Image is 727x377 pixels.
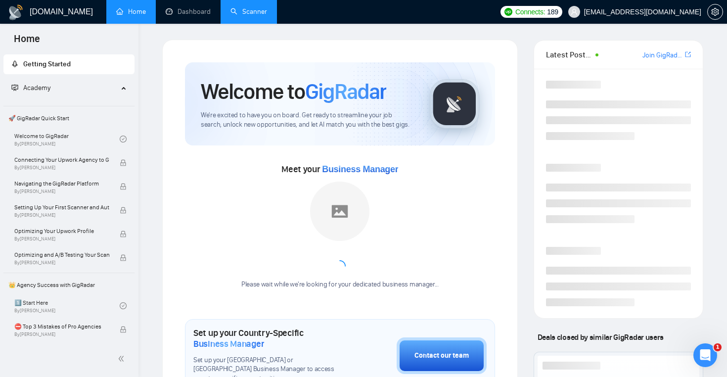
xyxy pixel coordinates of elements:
[707,8,723,16] a: setting
[14,331,109,337] span: By [PERSON_NAME]
[571,8,578,15] span: user
[120,254,127,261] span: lock
[685,50,691,59] a: export
[310,182,369,241] img: placeholder.png
[14,295,120,317] a: 1️⃣ Start HereBy[PERSON_NAME]
[14,212,109,218] span: By [PERSON_NAME]
[116,7,146,16] a: homeHome
[118,354,128,364] span: double-left
[281,164,398,175] span: Meet your
[708,8,723,16] span: setting
[14,188,109,194] span: By [PERSON_NAME]
[685,50,691,58] span: export
[714,343,722,351] span: 1
[120,207,127,214] span: lock
[14,236,109,242] span: By [PERSON_NAME]
[11,84,18,91] span: fund-projection-screen
[120,302,127,309] span: check-circle
[693,343,717,367] iframe: Intercom live chat
[504,8,512,16] img: upwork-logo.png
[166,7,211,16] a: dashboardDashboard
[6,32,48,52] span: Home
[14,322,109,331] span: ⛔ Top 3 Mistakes of Pro Agencies
[14,179,109,188] span: Navigating the GigRadar Platform
[201,78,386,105] h1: Welcome to
[332,258,348,275] span: loading
[14,250,109,260] span: Optimizing and A/B Testing Your Scanner for Better Results
[322,164,398,174] span: Business Manager
[11,60,18,67] span: rocket
[120,326,127,333] span: lock
[120,231,127,237] span: lock
[14,202,109,212] span: Setting Up Your First Scanner and Auto-Bidder
[120,183,127,190] span: lock
[193,328,347,349] h1: Set up your Country-Specific
[547,6,558,17] span: 189
[14,128,120,150] a: Welcome to GigRadarBy[PERSON_NAME]
[120,159,127,166] span: lock
[3,54,135,74] li: Getting Started
[414,350,469,361] div: Contact our team
[14,155,109,165] span: Connecting Your Upwork Agency to GigRadar
[642,50,683,61] a: Join GigRadar Slack Community
[707,4,723,20] button: setting
[193,338,264,349] span: Business Manager
[230,7,267,16] a: searchScanner
[515,6,545,17] span: Connects:
[235,280,445,289] div: Please wait while we're looking for your dedicated business manager...
[14,165,109,171] span: By [PERSON_NAME]
[4,108,134,128] span: 🚀 GigRadar Quick Start
[546,48,593,61] span: Latest Posts from the GigRadar Community
[23,84,50,92] span: Academy
[14,226,109,236] span: Optimizing Your Upwork Profile
[4,275,134,295] span: 👑 Agency Success with GigRadar
[305,78,386,105] span: GigRadar
[8,4,24,20] img: logo
[120,136,127,142] span: check-circle
[397,337,487,374] button: Contact our team
[534,329,668,346] span: Deals closed by similar GigRadar users
[201,111,414,130] span: We're excited to have you on board. Get ready to streamline your job search, unlock new opportuni...
[23,60,71,68] span: Getting Started
[11,84,50,92] span: Academy
[430,79,479,129] img: gigradar-logo.png
[14,260,109,266] span: By [PERSON_NAME]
